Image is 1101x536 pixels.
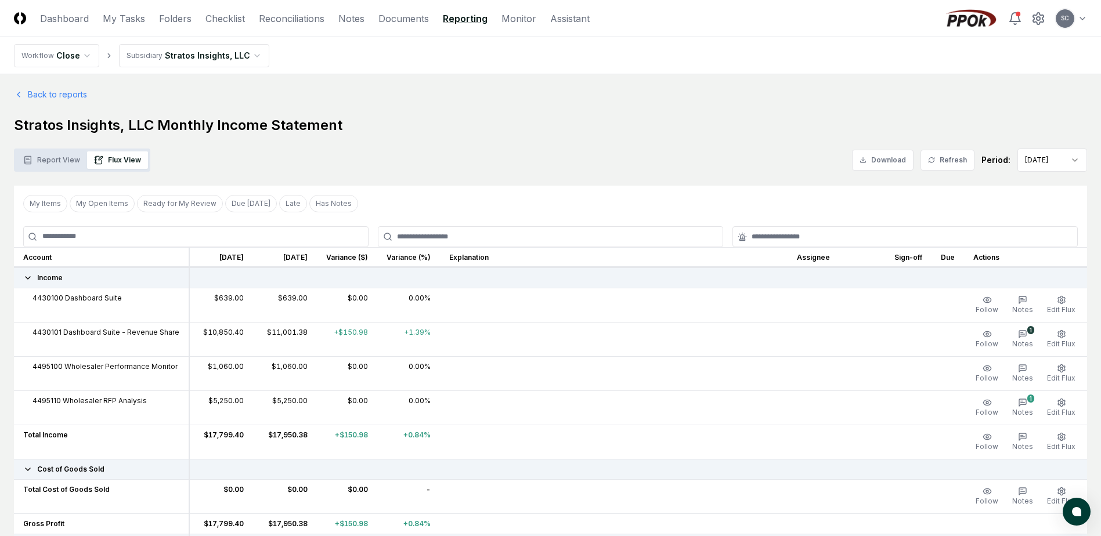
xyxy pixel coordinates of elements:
th: Explanation [440,247,788,267]
span: Follow [976,442,998,451]
span: Edit Flux [1047,305,1075,314]
span: Notes [1012,305,1033,314]
button: Due Today [225,195,277,212]
button: Flux View [87,151,148,169]
span: Follow [976,497,998,505]
td: $0.00 [189,479,253,513]
td: $17,799.40 [189,425,253,459]
span: Notes [1012,497,1033,505]
button: Report View [16,151,87,169]
button: SC [1055,8,1075,29]
button: Edit Flux [1045,293,1078,317]
td: $639.00 [253,288,317,322]
span: Notes [1012,374,1033,382]
th: Variance (%) [377,247,440,267]
td: $17,799.40 [189,513,253,534]
th: Variance ($) [317,247,377,267]
td: +0.84% [377,513,440,534]
button: Follow [973,430,1001,454]
button: Notes [1010,484,1035,509]
td: $10,850.40 [189,322,253,356]
button: Follow [973,396,1001,420]
span: Notes [1012,408,1033,417]
nav: breadcrumb [14,44,269,67]
span: Notes [1012,339,1033,348]
th: Assignee [788,247,885,267]
button: Edit Flux [1045,484,1078,509]
a: Reconciliations [259,12,324,26]
a: Dashboard [40,12,89,26]
button: Edit Flux [1045,396,1078,420]
button: Edit Flux [1045,430,1078,454]
button: Follow [973,293,1001,317]
span: Gross Profit [23,519,64,529]
div: Workflow [21,50,54,61]
td: +0.84% [377,425,440,459]
span: Edit Flux [1047,408,1075,417]
th: Actions [964,247,1087,267]
button: Edit Flux [1045,361,1078,386]
button: Notes [1010,361,1035,386]
button: atlas-launcher [1063,498,1091,526]
button: Refresh [920,150,974,171]
a: My Tasks [103,12,145,26]
a: Notes [338,12,364,26]
span: Follow [976,374,998,382]
td: 0.00% [377,390,440,425]
td: $17,950.38 [253,425,317,459]
img: PPOk logo [943,9,999,28]
th: Sign-off [885,247,932,267]
span: Notes [1012,442,1033,451]
a: Monitor [501,12,536,26]
button: My Open Items [70,195,135,212]
span: Income [37,273,63,283]
span: SC [1061,14,1069,23]
th: Account [14,247,189,267]
div: Period: [981,154,1010,166]
td: 0.00% [377,288,440,322]
button: Follow [973,327,1001,352]
a: Assistant [550,12,590,26]
td: $0.00 [253,479,317,513]
td: - [377,479,440,513]
span: Follow [976,305,998,314]
a: Checklist [205,12,245,26]
button: Notes [1010,293,1035,317]
td: $0.00 [317,288,377,322]
button: 1Notes [1010,396,1035,420]
span: 4430101 Dashboard Suite - Revenue Share [33,327,179,338]
td: $11,001.38 [253,322,317,356]
h1: Stratos Insights, LLC Monthly Income Statement [14,116,1087,135]
th: [DATE] [253,247,317,267]
th: [DATE] [189,247,253,267]
a: Reporting [443,12,488,26]
td: $1,060.00 [189,356,253,390]
span: 4430100 Dashboard Suite [33,293,122,303]
button: 1Notes [1010,327,1035,352]
td: 0.00% [377,356,440,390]
div: 1 [1027,394,1034,403]
td: $5,250.00 [253,390,317,425]
td: +$150.98 [317,322,377,356]
span: Follow [976,408,998,417]
span: Edit Flux [1047,374,1075,382]
td: +1.39% [377,322,440,356]
span: Cost of Goods Sold [37,464,104,475]
td: +$150.98 [317,513,377,534]
button: Notes [1010,430,1035,454]
td: $0.00 [317,479,377,513]
button: Ready for My Review [137,195,223,212]
button: Late [279,195,307,212]
td: +$150.98 [317,425,377,459]
a: Folders [159,12,192,26]
span: Follow [976,339,998,348]
td: $1,060.00 [253,356,317,390]
th: Due [932,247,964,267]
span: Total Income [23,430,68,440]
a: Back to reports [14,88,87,100]
button: Follow [973,484,1001,509]
div: 1 [1027,326,1034,334]
img: Logo [14,12,26,24]
button: Download [852,150,914,171]
span: Edit Flux [1047,497,1075,505]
